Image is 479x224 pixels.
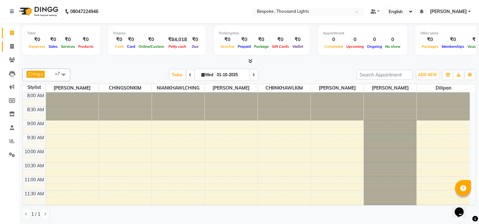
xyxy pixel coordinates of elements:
div: ₹0 [291,36,305,43]
span: Wallet [291,44,305,49]
a: x [40,71,43,76]
div: 8:30 AM [26,106,46,113]
span: ADD NEW [418,72,437,77]
span: Gift Cards [270,44,291,49]
span: Services [59,44,77,49]
div: ₹0 [47,36,59,43]
span: Sales [47,44,59,49]
div: Total [27,31,95,36]
span: Cash [113,44,125,49]
span: 1 / 1 [31,211,40,218]
span: Products [77,44,95,49]
div: 9:00 AM [26,120,46,127]
span: NIANKHAWLCHING [152,84,205,92]
div: ₹0 [440,36,466,43]
div: ₹0 [252,36,270,43]
button: ADD NEW [416,70,438,79]
div: ₹0 [236,36,252,43]
div: ₹0 [270,36,291,43]
div: Appointment [323,31,402,36]
div: ₹0 [219,36,236,43]
div: 11:30 AM [24,191,46,197]
div: 8:00 AM [26,92,46,99]
span: Card [125,44,137,49]
div: 9:30 AM [26,134,46,141]
div: 0 [384,36,402,43]
b: 08047224946 [70,3,98,20]
span: [PERSON_NAME] [205,84,258,92]
div: ₹0 [77,36,95,43]
span: Memberships [440,44,466,49]
span: [PERSON_NAME] [46,84,99,92]
div: ₹0 [125,36,137,43]
div: ₹0 [420,36,440,43]
input: 2025-10-01 [215,70,247,80]
span: [PERSON_NAME] [311,84,363,92]
div: 11:00 AM [24,177,46,183]
div: 12:00 PM [24,205,46,211]
span: Ching [28,71,40,76]
div: Finance [113,31,201,36]
span: Voucher [219,44,236,49]
span: Dilipan [417,84,470,92]
iframe: chat widget [452,199,473,218]
span: Due [190,44,200,49]
span: Wed [200,72,215,77]
span: CHINGSONKIM [99,84,152,92]
span: Package [252,44,270,49]
div: Redemption [219,31,305,36]
div: 0 [345,36,365,43]
input: Search Appointment [357,70,413,80]
div: ₹0 [27,36,47,43]
span: [PERSON_NAME] [364,84,416,92]
span: Prepaid [236,44,252,49]
div: 0 [365,36,384,43]
span: Online/Custom [137,44,166,49]
span: Today [169,70,185,80]
div: 10:00 AM [24,148,46,155]
span: +7 [55,71,65,76]
span: Packages [420,44,440,49]
div: Stylist [23,84,46,91]
span: Petty cash [167,44,188,49]
span: No show [384,44,402,49]
span: Expenses [27,44,47,49]
div: 10:30 AM [24,163,46,169]
img: logo [16,3,60,20]
div: ₹84,018 [166,36,190,43]
span: Completed [323,44,345,49]
div: ₹0 [59,36,77,43]
span: Upcoming [345,44,365,49]
span: [PERSON_NAME] [430,8,467,15]
span: CHIINKHAWLKIM [258,84,311,92]
div: ₹0 [137,36,166,43]
span: Ongoing [365,44,384,49]
div: ₹0 [113,36,125,43]
div: 0 [323,36,345,43]
div: ₹0 [190,36,201,43]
